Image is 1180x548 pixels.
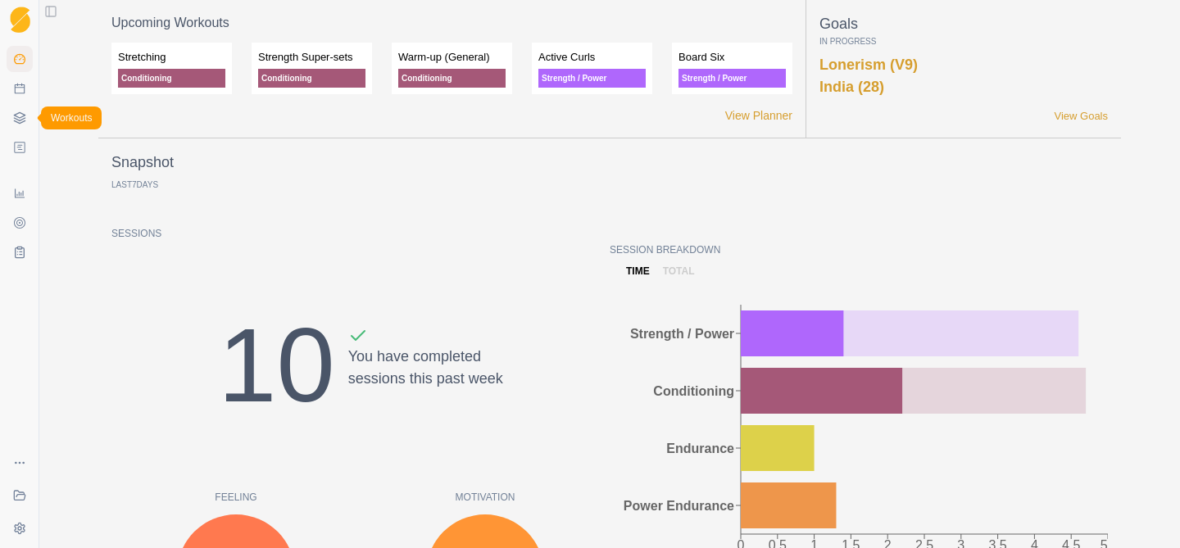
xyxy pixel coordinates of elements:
[626,264,650,279] p: time
[819,13,1108,35] p: Goals
[398,49,506,66] p: Warm-up (General)
[398,69,506,88] p: Conditioning
[666,441,734,455] tspan: Endurance
[538,49,646,66] p: Active Curls
[7,515,33,541] button: Settings
[538,69,646,88] p: Strength / Power
[663,264,695,279] p: total
[111,13,792,33] p: Upcoming Workouts
[111,152,174,174] p: Snapshot
[111,180,158,189] p: Last Days
[258,69,365,88] p: Conditioning
[111,226,610,241] p: Sessions
[725,107,792,125] a: View Planner
[819,79,884,95] a: India (28)
[819,35,1108,48] p: In Progress
[361,490,610,505] p: Motivation
[7,7,33,33] a: Logo
[1054,108,1108,125] a: View Goals
[258,49,365,66] p: Strength Super-sets
[218,287,334,444] div: 10
[41,106,102,129] div: Workouts
[118,69,225,88] p: Conditioning
[630,326,734,340] tspan: Strength / Power
[653,383,734,397] tspan: Conditioning
[610,242,1108,257] p: Session Breakdown
[678,69,786,88] p: Strength / Power
[348,326,503,444] div: You have completed sessions this past week
[118,49,225,66] p: Stretching
[819,57,918,73] a: Lonerism (V9)
[132,180,137,189] span: 7
[624,498,734,512] tspan: Power Endurance
[10,7,30,34] img: Logo
[111,490,361,505] p: Feeling
[678,49,786,66] p: Board Six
